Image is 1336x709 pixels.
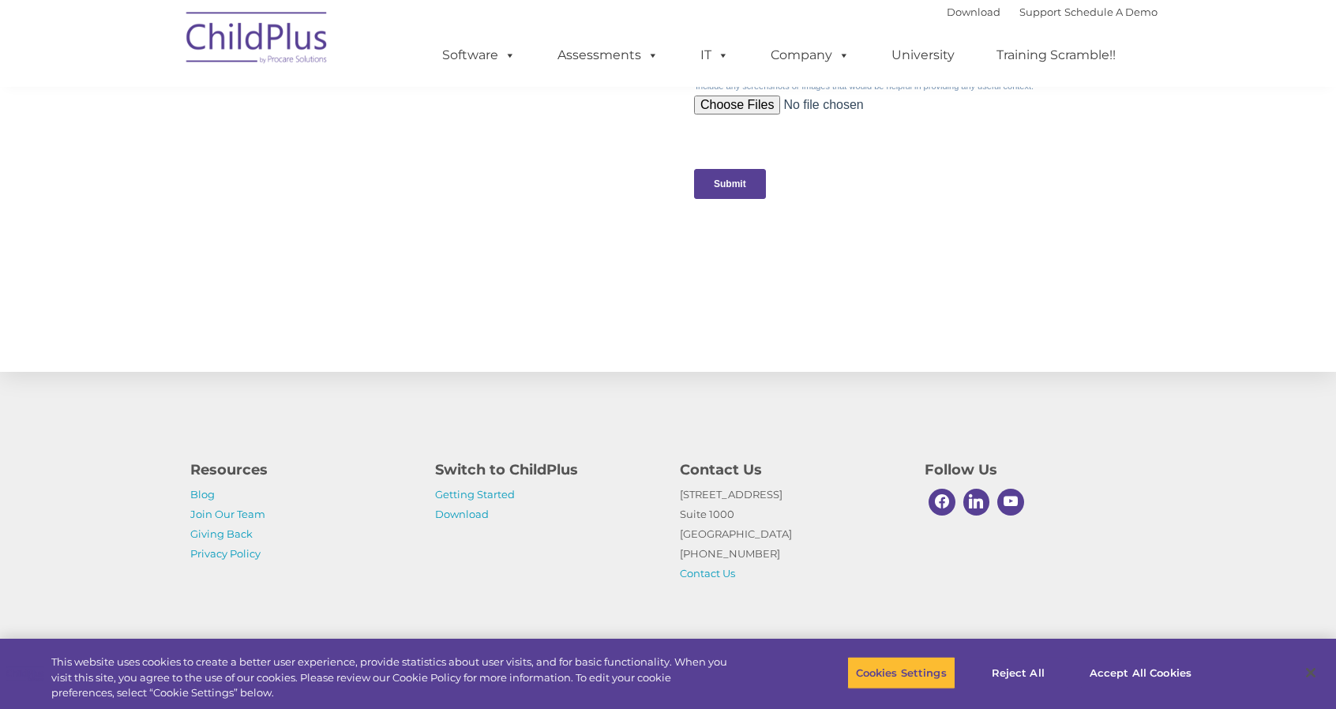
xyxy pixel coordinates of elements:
a: Getting Started [435,488,515,501]
a: University [876,39,970,71]
a: Privacy Policy [190,547,261,560]
a: Schedule A Demo [1064,6,1158,18]
button: Accept All Cookies [1081,656,1200,689]
p: [STREET_ADDRESS] Suite 1000 [GEOGRAPHIC_DATA] [PHONE_NUMBER] [680,485,901,583]
a: Download [947,6,1000,18]
button: Close [1293,655,1328,690]
span: Last name [220,104,268,116]
div: This website uses cookies to create a better user experience, provide statistics about user visit... [51,655,735,701]
a: Facebook [925,485,959,520]
a: Linkedin [959,485,994,520]
button: Cookies Settings [847,656,955,689]
a: Giving Back [190,527,253,540]
a: Join Our Team [190,508,265,520]
a: Download [435,508,489,520]
a: Youtube [993,485,1028,520]
a: Support [1019,6,1061,18]
font: | [947,6,1158,18]
h4: Switch to ChildPlus [435,459,656,481]
button: Reject All [969,656,1068,689]
a: Company [755,39,865,71]
a: Assessments [542,39,674,71]
span: Phone number [220,169,287,181]
h4: Contact Us [680,459,901,481]
img: ChildPlus by Procare Solutions [178,1,336,80]
a: Training Scramble!! [981,39,1131,71]
a: Blog [190,488,215,501]
a: Software [426,39,531,71]
h4: Follow Us [925,459,1146,481]
h4: Resources [190,459,411,481]
a: IT [685,39,745,71]
a: Contact Us [680,567,735,580]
